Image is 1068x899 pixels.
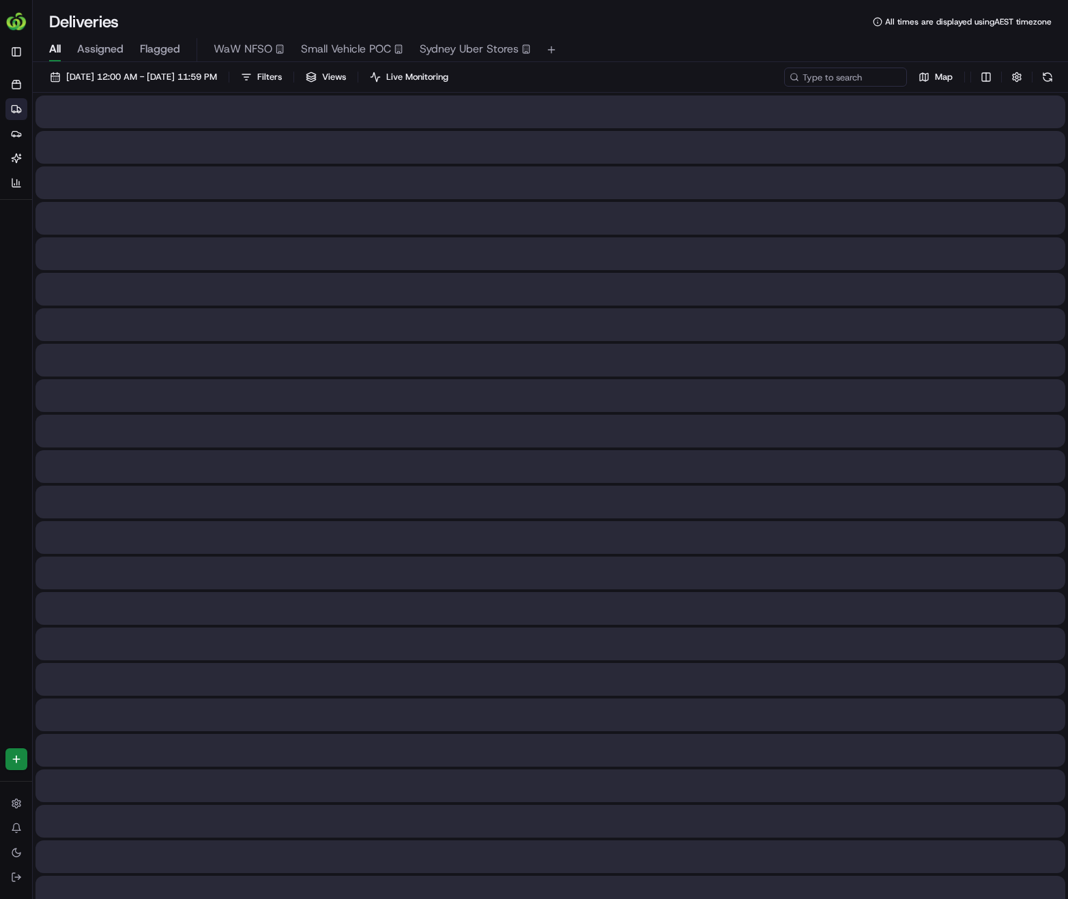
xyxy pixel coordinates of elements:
[1038,68,1057,87] button: Refresh
[386,71,448,83] span: Live Monitoring
[5,11,27,33] img: HomeRun
[5,5,27,38] button: HomeRun
[49,41,61,57] span: All
[784,68,907,87] input: Type to search
[257,71,282,83] span: Filters
[77,41,124,57] span: Assigned
[420,41,519,57] span: Sydney Uber Stores
[364,68,454,87] button: Live Monitoring
[66,71,217,83] span: [DATE] 12:00 AM - [DATE] 11:59 PM
[935,71,953,83] span: Map
[912,68,959,87] button: Map
[301,41,391,57] span: Small Vehicle POC
[140,41,180,57] span: Flagged
[214,41,272,57] span: WaW NFSO
[44,68,223,87] button: [DATE] 12:00 AM - [DATE] 11:59 PM
[300,68,352,87] button: Views
[49,11,119,33] h1: Deliveries
[322,71,346,83] span: Views
[885,16,1052,27] span: All times are displayed using AEST timezone
[235,68,288,87] button: Filters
